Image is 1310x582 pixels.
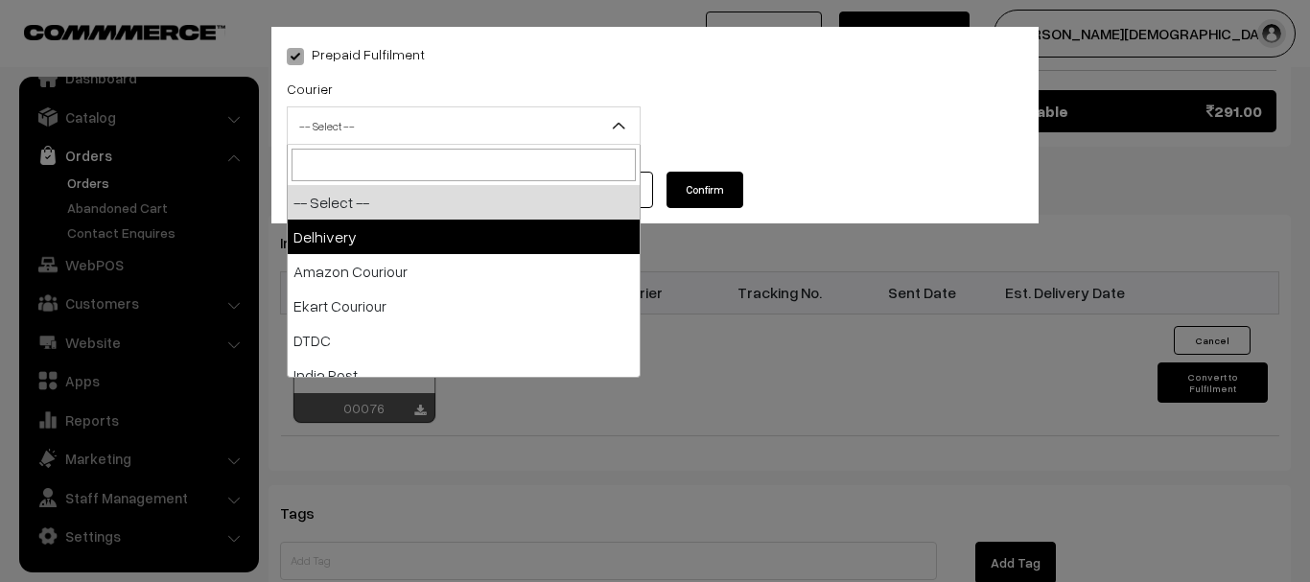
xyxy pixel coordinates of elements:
label: Courier [287,79,333,99]
li: Amazon Couriour [288,254,640,289]
label: Prepaid Fulfilment [287,44,425,64]
li: Ekart Couriour [288,289,640,323]
li: DTDC [288,323,640,358]
button: Confirm [667,172,743,208]
li: India Post [288,358,640,392]
span: -- Select -- [288,109,640,143]
li: Delhivery [288,220,640,254]
span: -- Select -- [287,106,641,145]
li: -- Select -- [288,185,640,220]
